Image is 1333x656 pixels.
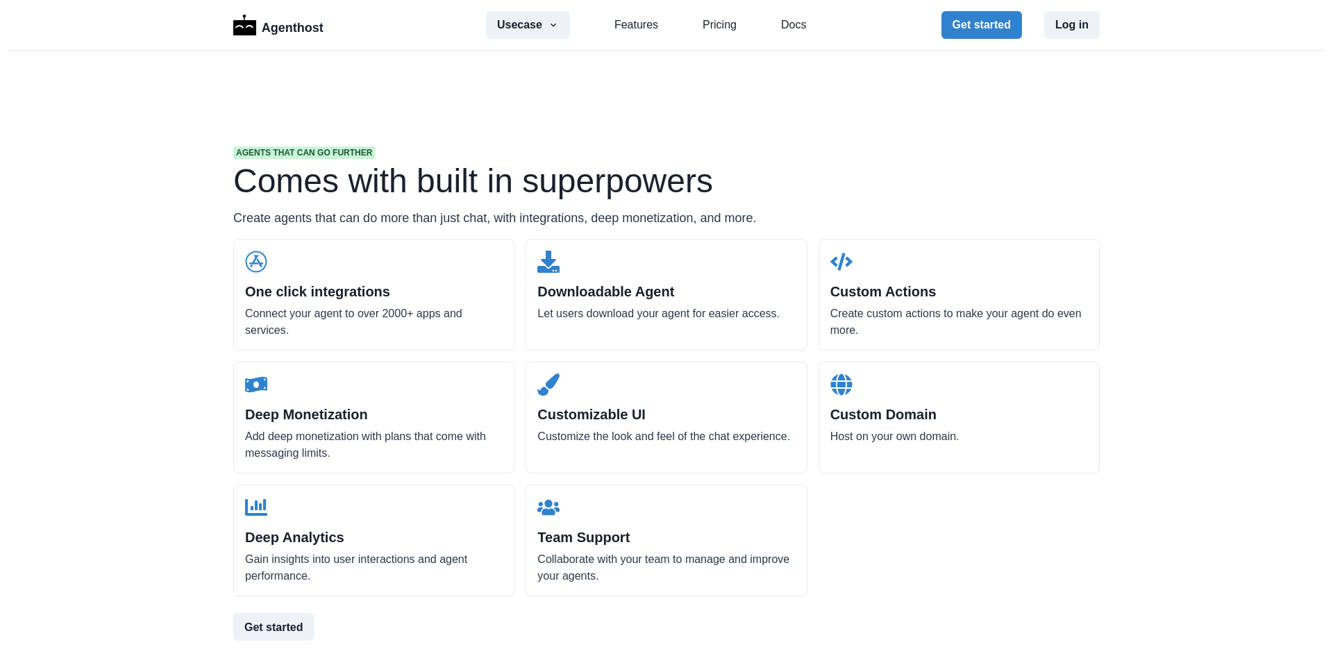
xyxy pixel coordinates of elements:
h2: Customizable UI [537,406,795,423]
p: Gain insights into user interactions and agent performance. [245,551,503,584]
a: Features [614,17,658,33]
h2: Downloadable Agent [537,283,795,300]
h2: Deep Analytics [245,529,503,546]
p: Connect your agent to over 2000+ apps and services. [245,305,503,339]
a: Docs [781,17,806,33]
button: Get started [233,613,314,641]
p: Add deep monetization with plans that come with messaging limits. [245,428,503,462]
a: Get started [233,613,1100,641]
p: Create custom actions to make your agent do even more. [830,305,1088,339]
p: Let users download your agent for easier access. [537,305,795,322]
img: Logo [233,15,256,35]
h2: Team Support [537,529,795,546]
p: Host on your own domain. [830,428,1088,445]
h2: Custom Actions [830,283,1088,300]
button: Get started [941,11,1022,39]
span: Agents that can go further [233,146,375,159]
h2: One click integrations [245,283,503,300]
h2: Custom Domain [830,406,1088,423]
a: LogoAgenthost [233,13,324,37]
p: Collaborate with your team to manage and improve your agents. [537,551,795,584]
h2: Deep Monetization [245,406,503,423]
a: Pricing [703,17,737,33]
h1: Comes with built in superpowers [233,165,1100,198]
button: Log in [1044,11,1100,39]
p: Agenthost [262,13,324,37]
p: Create agents that can do more than just chat, with integrations, deep monetization, and more. [233,209,1100,228]
p: Customize the look and feel of the chat experience. [537,428,795,445]
button: Usecase [486,11,570,39]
